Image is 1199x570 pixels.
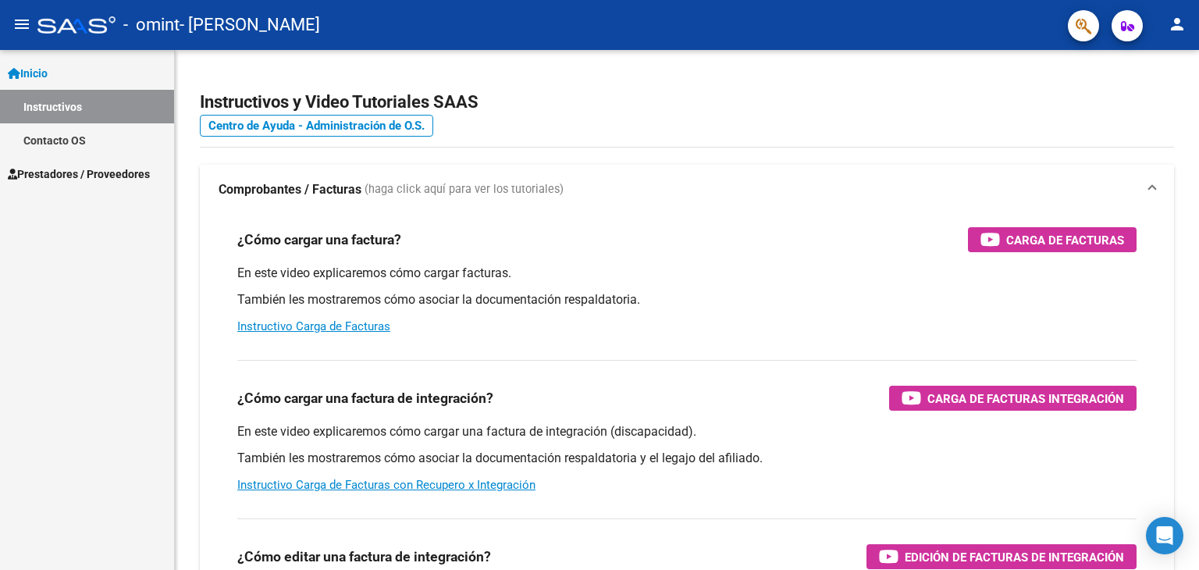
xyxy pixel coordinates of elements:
[1006,230,1124,250] span: Carga de Facturas
[237,291,1137,308] p: También les mostraremos cómo asociar la documentación respaldatoria.
[200,165,1174,215] mat-expansion-panel-header: Comprobantes / Facturas (haga click aquí para ver los tutoriales)
[200,115,433,137] a: Centro de Ayuda - Administración de O.S.
[200,87,1174,117] h2: Instructivos y Video Tutoriales SAAS
[1168,15,1187,34] mat-icon: person
[237,265,1137,282] p: En este video explicaremos cómo cargar facturas.
[968,227,1137,252] button: Carga de Facturas
[237,478,535,492] a: Instructivo Carga de Facturas con Recupero x Integración
[180,8,320,42] span: - [PERSON_NAME]
[8,65,48,82] span: Inicio
[123,8,180,42] span: - omint
[866,544,1137,569] button: Edición de Facturas de integración
[889,386,1137,411] button: Carga de Facturas Integración
[12,15,31,34] mat-icon: menu
[8,166,150,183] span: Prestadores / Proveedores
[237,319,390,333] a: Instructivo Carga de Facturas
[365,181,564,198] span: (haga click aquí para ver los tutoriales)
[237,546,491,568] h3: ¿Cómo editar una factura de integración?
[927,389,1124,408] span: Carga de Facturas Integración
[237,450,1137,467] p: También les mostraremos cómo asociar la documentación respaldatoria y el legajo del afiliado.
[219,181,361,198] strong: Comprobantes / Facturas
[1146,517,1183,554] div: Open Intercom Messenger
[237,387,493,409] h3: ¿Cómo cargar una factura de integración?
[905,547,1124,567] span: Edición de Facturas de integración
[237,423,1137,440] p: En este video explicaremos cómo cargar una factura de integración (discapacidad).
[237,229,401,251] h3: ¿Cómo cargar una factura?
